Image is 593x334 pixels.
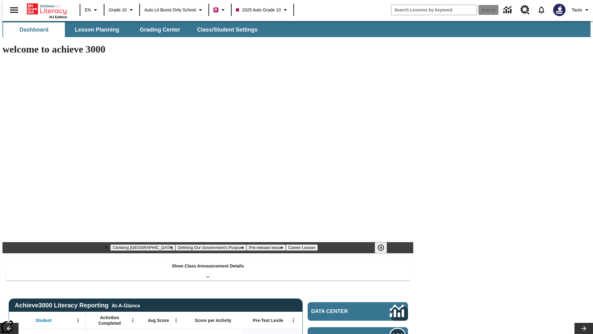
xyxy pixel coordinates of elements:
[569,4,593,15] button: Profile/Settings
[106,4,137,15] button: Grade: Grade 10, Select a grade
[375,242,393,253] div: Pause
[391,5,477,15] input: search field
[109,7,127,13] span: Grade 10
[36,318,52,323] span: Student
[286,244,318,251] button: Slide 4 Career Lesson
[500,2,517,19] a: Data Center
[192,22,263,37] button: Class/Student Settings
[85,7,91,13] span: EN
[253,318,284,323] span: Pre-Test Lexile
[142,4,207,15] button: School: Auto Lit Boost only School, Select your school
[195,318,232,323] span: Score per Activity
[375,242,387,253] button: Pause
[129,22,191,37] button: Grading Center
[308,302,408,321] a: Data Center
[2,44,413,55] h1: welcome to achieve 3000
[82,4,102,15] button: Language: EN, Select a language
[214,6,217,14] span: B
[66,22,128,37] button: Lesson Planning
[2,21,591,37] div: SubNavbar
[236,7,281,13] span: 2025 Auto Grade 10
[6,259,410,280] div: Show Class Announcement Details
[110,244,175,251] button: Slide 1 Climbing Mount Tai
[549,2,569,18] button: Select a new avatar
[128,316,137,325] button: Open Menu
[197,26,258,33] span: Class/Student Settings
[211,4,229,15] button: Boost Class color is violet red. Change class color
[517,2,533,18] a: Resource Center, Will open in new tab
[246,244,286,251] button: Slide 3 Pre-release lesson
[171,316,181,325] button: Open Menu
[574,323,593,334] button: Lesson carousel, Next
[74,316,83,325] button: Open Menu
[140,26,180,33] span: Grading Center
[2,22,263,37] div: SubNavbar
[27,3,67,15] a: Home
[553,4,566,16] img: Avatar
[49,15,67,19] span: NJ Edition
[19,26,48,33] span: Dashboard
[533,2,549,18] a: Notifications
[311,308,369,315] span: Data Center
[75,26,119,33] span: Lesson Planning
[148,318,169,323] span: Avg Score
[5,1,23,19] button: Open side menu
[233,4,292,15] button: Class: 2025 Auto Grade 10, Select your class
[572,7,582,13] span: Tauto
[27,2,67,19] div: Home
[144,7,196,13] span: Auto Lit Boost only School
[89,315,130,326] span: Activities Completed
[3,22,65,37] button: Dashboard
[111,302,140,309] div: At-A-Glance
[289,316,298,325] button: Open Menu
[175,244,246,251] button: Slide 2 Defining Our Government's Purpose
[172,263,244,269] p: Show Class Announcement Details
[15,302,140,309] span: Achieve3000 Literacy Reporting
